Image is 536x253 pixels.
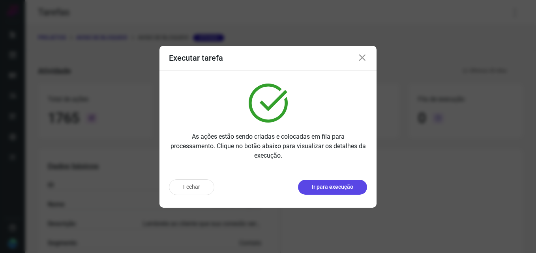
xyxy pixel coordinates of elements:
p: Ir para execução [312,183,353,191]
img: verified.svg [249,84,288,123]
button: Ir para execução [298,180,367,195]
button: Fechar [169,179,214,195]
h3: Executar tarefa [169,53,223,63]
p: As ações estão sendo criadas e colocadas em fila para processamento. Clique no botão abaixo para ... [169,132,367,160]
